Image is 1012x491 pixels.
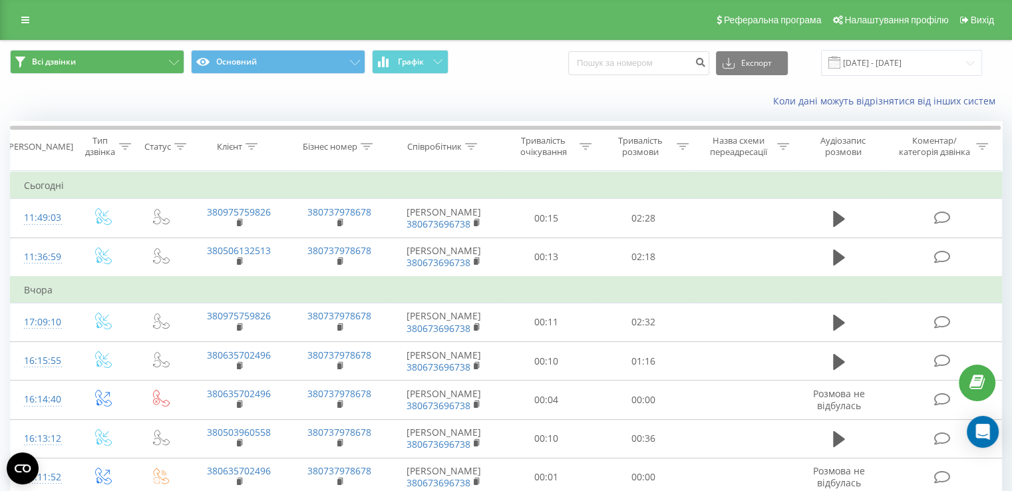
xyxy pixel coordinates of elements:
[716,51,788,75] button: Експорт
[144,141,171,152] div: Статус
[724,15,822,25] span: Реферальна програма
[813,387,865,412] span: Розмова не відбулась
[307,387,371,400] a: 380737978678
[24,464,59,490] div: 16:11:52
[207,244,271,257] a: 380506132513
[191,50,365,74] button: Основний
[24,205,59,231] div: 11:49:03
[773,94,1002,107] a: Коли дані можуть відрізнятися вiд інших систем
[7,452,39,484] button: Open CMP widget
[498,342,595,381] td: 00:10
[390,238,498,277] td: [PERSON_NAME]
[390,419,498,458] td: [PERSON_NAME]
[407,218,470,230] a: 380673696738
[6,141,73,152] div: [PERSON_NAME]
[895,135,973,158] div: Коментар/категорія дзвінка
[217,141,242,152] div: Клієнт
[10,50,184,74] button: Всі дзвінки
[207,309,271,322] a: 380975759826
[407,476,470,489] a: 380673696738
[11,172,1002,199] td: Сьогодні
[207,349,271,361] a: 380635702496
[804,135,882,158] div: Аудіозапис розмови
[398,57,424,67] span: Графік
[303,141,357,152] div: Бізнес номер
[607,135,673,158] div: Тривалість розмови
[595,238,691,277] td: 02:18
[595,381,691,419] td: 00:00
[372,50,448,74] button: Графік
[498,303,595,341] td: 00:11
[595,199,691,238] td: 02:28
[307,349,371,361] a: 380737978678
[390,199,498,238] td: [PERSON_NAME]
[307,464,371,477] a: 380737978678
[207,387,271,400] a: 380635702496
[595,303,691,341] td: 02:32
[307,426,371,438] a: 380737978678
[407,361,470,373] a: 380673696738
[498,381,595,419] td: 00:04
[24,244,59,270] div: 11:36:59
[390,303,498,341] td: [PERSON_NAME]
[24,309,59,335] div: 17:09:10
[510,135,577,158] div: Тривалість очікування
[407,141,462,152] div: Співробітник
[844,15,948,25] span: Налаштування профілю
[390,342,498,381] td: [PERSON_NAME]
[11,277,1002,303] td: Вчора
[498,199,595,238] td: 00:15
[568,51,709,75] input: Пошук за номером
[407,322,470,335] a: 380673696738
[207,206,271,218] a: 380975759826
[24,387,59,412] div: 16:14:40
[84,135,115,158] div: Тип дзвінка
[207,426,271,438] a: 380503960558
[971,15,994,25] span: Вихід
[24,348,59,374] div: 16:15:55
[704,135,774,158] div: Назва схеми переадресації
[207,464,271,477] a: 380635702496
[498,419,595,458] td: 00:10
[390,381,498,419] td: [PERSON_NAME]
[307,309,371,322] a: 380737978678
[32,57,76,67] span: Всі дзвінки
[307,244,371,257] a: 380737978678
[498,238,595,277] td: 00:13
[595,342,691,381] td: 01:16
[407,256,470,269] a: 380673696738
[813,464,865,489] span: Розмова не відбулась
[307,206,371,218] a: 380737978678
[595,419,691,458] td: 00:36
[407,438,470,450] a: 380673696738
[24,426,59,452] div: 16:13:12
[967,416,999,448] div: Open Intercom Messenger
[407,399,470,412] a: 380673696738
